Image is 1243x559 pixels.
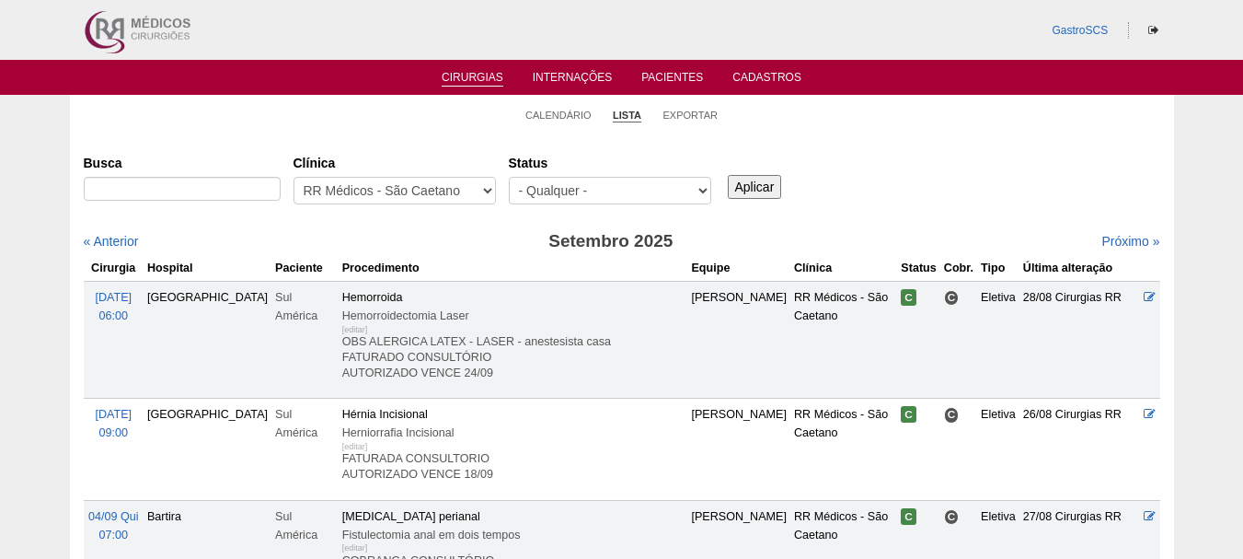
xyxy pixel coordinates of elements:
[84,234,139,249] a: « Anterior
[95,291,132,304] span: [DATE]
[342,334,685,381] p: OBS ALERGICA LATEX - LASER - anestesista casa FATURADO CONSULTÓRIO AUTORIZADO VENCE 24/09
[442,71,503,87] a: Cirurgias
[732,71,801,89] a: Cadastros
[1144,291,1156,304] a: Editar
[1019,399,1141,500] td: 26/08 Cirurgias RR
[144,255,271,282] th: Hospital
[944,509,960,525] span: Consultório
[944,290,960,306] span: Consultório
[641,71,703,89] a: Pacientes
[533,71,613,89] a: Internações
[1019,255,1141,282] th: Última alteração
[897,255,940,282] th: Status
[88,510,139,542] a: 04/09 Qui 07:00
[1144,510,1156,523] a: Editar
[901,406,916,423] span: Confirmada
[88,510,139,523] span: 04/09 Qui
[342,437,368,456] div: [editar]
[790,255,897,282] th: Clínica
[1052,24,1108,37] a: GastroSCS
[275,288,335,325] div: Sul América
[98,426,128,439] span: 09:00
[1019,281,1141,398] td: 28/08 Cirurgias RR
[525,109,592,122] a: Calendário
[98,529,128,542] span: 07:00
[790,399,897,500] td: RR Médicos - São Caetano
[342,539,368,557] div: [editar]
[95,408,132,421] span: [DATE]
[342,424,685,442] div: Herniorrafia Incisional
[84,154,281,172] label: Busca
[662,109,718,122] a: Exportar
[95,408,132,439] a: [DATE] 09:00
[275,507,335,544] div: Sul América
[339,399,688,500] td: Hérnia Incisional
[944,407,960,423] span: Consultório
[293,154,496,172] label: Clínica
[687,255,790,282] th: Equipe
[940,255,977,282] th: Cobr.
[95,291,132,322] a: [DATE] 06:00
[342,451,685,483] p: FATURADA CONSULTORIO AUTORIZADO VENCE 18/09
[275,405,335,442] div: Sul América
[271,255,339,282] th: Paciente
[728,175,782,199] input: Aplicar
[342,307,685,325] div: Hemorroidectomia Laser
[342,320,368,339] div: [editar]
[977,255,1019,282] th: Tipo
[339,281,688,398] td: Hemorroida
[98,309,128,322] span: 06:00
[977,399,1019,500] td: Eletiva
[977,281,1019,398] td: Eletiva
[1148,25,1158,36] i: Sair
[613,109,641,122] a: Lista
[144,399,271,500] td: [GEOGRAPHIC_DATA]
[342,526,685,544] div: Fistulectomia anal em dois tempos
[509,154,711,172] label: Status
[84,177,281,201] input: Digite os termos que você deseja procurar.
[901,508,916,525] span: Confirmada
[901,289,916,306] span: Confirmada
[1101,234,1159,249] a: Próximo »
[1144,408,1156,421] a: Editar
[341,228,880,255] h3: Setembro 2025
[339,255,688,282] th: Procedimento
[144,281,271,398] td: [GEOGRAPHIC_DATA]
[687,281,790,398] td: [PERSON_NAME]
[84,255,144,282] th: Cirurgia
[790,281,897,398] td: RR Médicos - São Caetano
[687,399,790,500] td: [PERSON_NAME]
